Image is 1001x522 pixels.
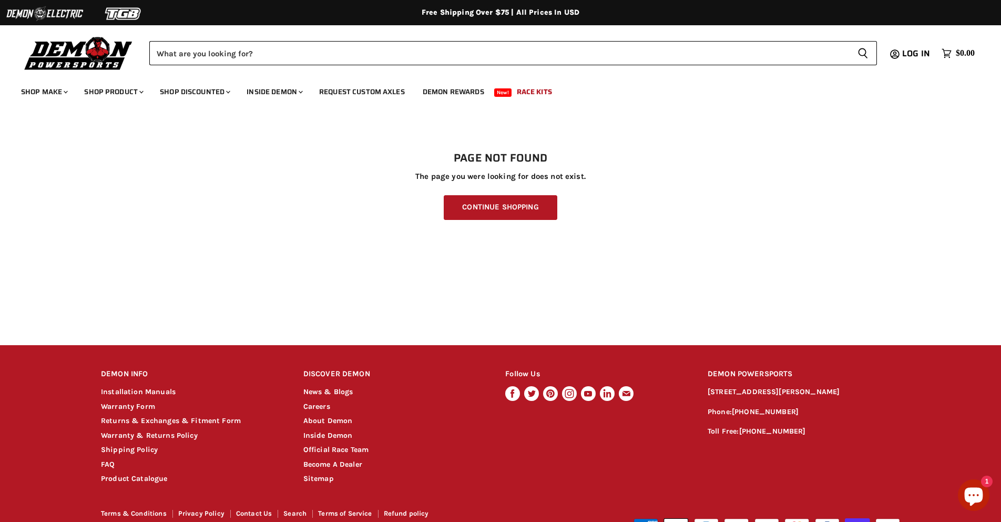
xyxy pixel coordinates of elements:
[303,402,330,411] a: Careers
[13,81,74,103] a: Shop Make
[509,81,560,103] a: Race Kits
[708,386,900,398] p: [STREET_ADDRESS][PERSON_NAME]
[849,41,877,65] button: Search
[732,407,799,416] a: [PHONE_NUMBER]
[236,509,272,517] a: Contact Us
[76,81,150,103] a: Shop Product
[5,4,84,24] img: Demon Electric Logo 2
[505,362,688,387] h2: Follow Us
[708,362,900,387] h2: DEMON POWERSPORTS
[384,509,429,517] a: Refund policy
[149,41,877,65] form: Product
[101,152,900,165] h1: Page not found
[101,172,900,181] p: The page you were looking for does not exist.
[101,431,198,440] a: Warranty & Returns Policy
[956,48,975,58] span: $0.00
[303,416,353,425] a: About Demon
[494,88,512,97] span: New!
[283,509,307,517] a: Search
[303,431,353,440] a: Inside Demon
[178,509,224,517] a: Privacy Policy
[101,445,158,454] a: Shipping Policy
[101,509,167,517] a: Terms & Conditions
[708,406,900,418] p: Phone:
[101,387,176,396] a: Installation Manuals
[902,47,930,60] span: Log in
[101,402,155,411] a: Warranty Form
[444,195,557,220] a: Continue Shopping
[239,81,309,103] a: Inside Demon
[303,474,334,483] a: Sitemap
[318,509,372,517] a: Terms of Service
[13,77,972,103] ul: Main menu
[311,81,413,103] a: Request Custom Axles
[80,8,921,17] div: Free Shipping Over $75 | All Prices In USD
[955,479,993,514] inbox-online-store-chat: Shopify online store chat
[708,426,900,438] p: Toll Free:
[101,510,502,521] nav: Footer
[739,427,806,436] a: [PHONE_NUMBER]
[303,460,362,469] a: Become A Dealer
[152,81,237,103] a: Shop Discounted
[101,474,168,483] a: Product Catalogue
[303,387,353,396] a: News & Blogs
[303,362,486,387] h2: DISCOVER DEMON
[897,49,936,58] a: Log in
[101,362,283,387] h2: DEMON INFO
[415,81,492,103] a: Demon Rewards
[101,416,241,425] a: Returns & Exchanges & Fitment Form
[84,4,163,24] img: TGB Logo 2
[936,46,980,61] a: $0.00
[303,445,369,454] a: Official Race Team
[149,41,849,65] input: Search
[21,34,136,72] img: Demon Powersports
[101,460,115,469] a: FAQ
